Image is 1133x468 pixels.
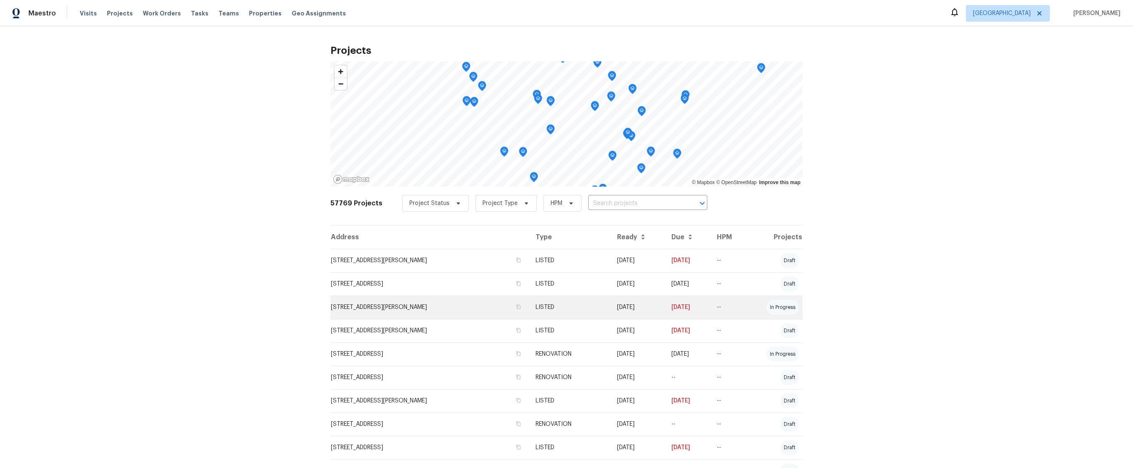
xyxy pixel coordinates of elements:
[673,149,681,162] div: Map marker
[767,347,799,362] div: in progress
[710,225,747,249] th: HPM
[665,366,710,389] td: --
[637,163,645,176] div: Map marker
[529,319,610,342] td: LISTED
[330,412,529,436] td: [STREET_ADDRESS]
[665,319,710,342] td: [DATE]
[608,151,617,164] div: Map marker
[710,436,747,459] td: --
[515,350,522,357] button: Copy Address
[710,319,747,342] td: --
[681,90,690,103] div: Map marker
[647,147,655,159] div: Map marker
[747,225,803,249] th: Projects
[529,342,610,366] td: RENOVATION
[529,249,610,272] td: LISTED
[665,389,710,412] td: [DATE]
[710,342,747,366] td: --
[710,296,747,319] td: --
[515,280,522,287] button: Copy Address
[529,412,610,436] td: RENOVATION
[665,342,710,366] td: [DATE]
[624,128,632,141] div: Map marker
[292,9,346,18] span: Geo Assignments
[330,296,529,319] td: [STREET_ADDRESS][PERSON_NAME]
[249,9,282,18] span: Properties
[710,389,747,412] td: --
[529,225,610,249] th: Type
[515,373,522,381] button: Copy Address
[529,272,610,296] td: LISTED
[610,249,665,272] td: [DATE]
[681,94,689,107] div: Map marker
[710,412,747,436] td: --
[692,180,715,185] a: Mapbox
[780,253,799,268] div: draft
[665,412,710,436] td: --
[610,389,665,412] td: [DATE]
[1070,9,1120,18] span: [PERSON_NAME]
[519,147,527,160] div: Map marker
[610,342,665,366] td: [DATE]
[546,96,555,109] div: Map marker
[330,199,382,207] h2: 57769 Projects
[767,300,799,315] div: in progress
[610,296,665,319] td: [DATE]
[529,296,610,319] td: LISTED
[333,175,370,184] a: Mapbox homepage
[610,225,665,249] th: Ready
[330,342,529,366] td: [STREET_ADDRESS]
[593,58,602,71] div: Map marker
[551,199,562,207] span: HPM
[330,61,803,187] canvas: Map
[710,366,747,389] td: --
[330,436,529,459] td: [STREET_ADDRESS]
[610,366,665,389] td: [DATE]
[409,199,450,207] span: Project Status
[330,366,529,389] td: [STREET_ADDRESS]
[665,296,710,319] td: [DATE]
[710,272,747,296] td: --
[330,249,529,272] td: [STREET_ADDRESS][PERSON_NAME]
[515,420,522,428] button: Copy Address
[665,272,710,296] td: [DATE]
[515,326,522,334] button: Copy Address
[80,9,97,18] span: Visits
[608,71,616,84] div: Map marker
[330,389,529,412] td: [STREET_ADDRESS][PERSON_NAME]
[757,63,765,76] div: Map marker
[529,389,610,412] td: LISTED
[143,9,181,18] span: Work Orders
[780,370,799,385] div: draft
[638,106,646,119] div: Map marker
[539,187,547,200] div: Map marker
[973,9,1031,18] span: [GEOGRAPHIC_DATA]
[623,129,631,142] div: Map marker
[478,81,486,94] div: Map marker
[665,249,710,272] td: [DATE]
[529,436,610,459] td: LISTED
[533,90,541,103] div: Map marker
[191,10,208,16] span: Tasks
[335,78,347,90] button: Zoom out
[470,97,478,110] div: Map marker
[469,72,478,85] div: Map marker
[610,412,665,436] td: [DATE]
[665,225,710,249] th: Due
[534,94,542,107] div: Map marker
[716,180,757,185] a: OpenStreetMap
[665,436,710,459] td: [DATE]
[515,443,522,451] button: Copy Address
[330,272,529,296] td: [STREET_ADDRESS]
[696,197,708,209] button: Open
[462,96,471,109] div: Map marker
[218,9,239,18] span: Teams
[500,147,508,159] div: Map marker
[28,9,56,18] span: Maestro
[759,180,800,185] a: Improve this map
[780,276,799,291] div: draft
[515,256,522,264] button: Copy Address
[529,366,610,389] td: RENOVATION
[330,225,529,249] th: Address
